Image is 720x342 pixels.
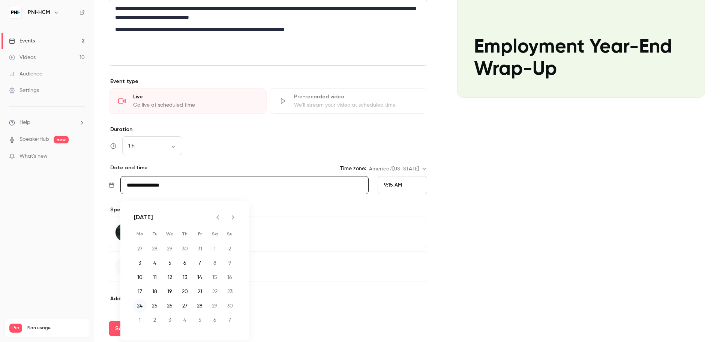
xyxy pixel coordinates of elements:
[148,285,162,298] button: 18
[133,226,147,241] span: Monday
[163,226,177,241] span: Wednesday
[178,256,192,270] button: 6
[19,136,49,143] a: SpeakerHub
[384,182,402,188] span: 9:15 AM
[27,325,84,331] span: Plan usage
[208,299,222,313] button: 29
[163,285,177,298] button: 19
[163,299,177,313] button: 26
[148,313,162,327] button: 2
[208,271,222,284] button: 15
[9,87,39,94] div: Settings
[178,299,192,313] button: 27
[9,6,21,18] img: PNI•HCM
[223,285,237,298] button: 23
[208,226,222,241] span: Saturday
[148,271,162,284] button: 11
[294,93,418,101] div: Pre-recorded video
[148,256,162,270] button: 4
[208,242,222,256] button: 1
[54,136,69,143] span: new
[208,256,222,270] button: 8
[133,256,147,270] button: 3
[178,313,192,327] button: 4
[178,226,192,241] span: Thursday
[109,217,427,248] div: Amy Miller[PERSON_NAME] [PERSON_NAME]VP of Training
[109,206,427,214] p: Speakers
[178,242,192,256] button: 30
[163,256,177,270] button: 5
[109,126,427,133] label: Duration
[294,101,418,109] div: We'll stream your video at scheduled time
[210,210,225,225] button: Previous month
[133,271,147,284] button: 10
[148,226,162,241] span: Tuesday
[109,78,427,85] p: Event type
[193,226,207,241] span: Friday
[19,119,30,127] span: Help
[163,313,177,327] button: 3
[208,285,222,298] button: 22
[133,93,257,101] div: Live
[193,242,207,256] button: 31
[9,54,36,61] div: Videos
[28,9,50,16] h6: PNI•HCM
[178,285,192,298] button: 20
[133,285,147,298] button: 17
[193,285,207,298] button: 21
[148,299,162,313] button: 25
[9,37,35,45] div: Events
[193,256,207,270] button: 7
[109,251,427,282] button: Add speaker
[9,70,42,78] div: Audience
[122,142,182,150] div: 1 h
[223,256,237,270] button: 9
[193,299,207,313] button: 28
[193,271,207,284] button: 14
[148,242,162,256] button: 28
[270,88,427,114] div: Pre-recorded videoWe'll stream your video at scheduled time
[133,242,147,256] button: 27
[223,271,237,284] button: 16
[340,165,366,172] label: Time zone:
[223,313,237,327] button: 7
[109,321,136,336] button: Save
[109,88,267,114] div: LiveGo live at scheduled time
[76,153,85,160] iframe: Noticeable Trigger
[223,299,237,313] button: 30
[110,295,149,302] span: Add to channel
[369,165,427,173] div: America/[US_STATE]
[223,226,237,241] span: Sunday
[133,101,257,109] div: Go live at scheduled time
[134,213,153,222] div: [DATE]
[178,271,192,284] button: 13
[109,164,148,172] p: Date and time
[163,271,177,284] button: 12
[9,119,85,127] li: help-dropdown-opener
[163,242,177,256] button: 29
[133,299,147,313] button: 24
[9,324,22,333] span: Pro
[225,210,240,225] button: Next month
[115,223,133,241] img: Amy Miller
[378,176,427,194] div: From
[193,313,207,327] button: 5
[208,313,222,327] button: 6
[133,313,147,327] button: 1
[19,152,48,160] span: What's new
[223,242,237,256] button: 2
